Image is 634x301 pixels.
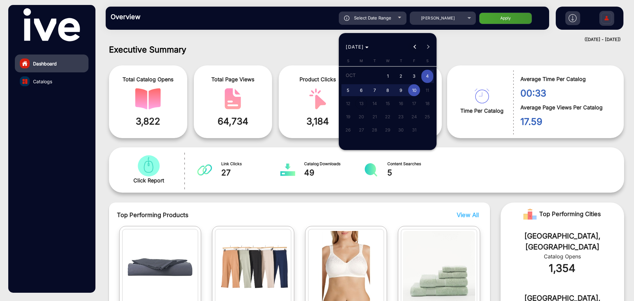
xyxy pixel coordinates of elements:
span: 30 [395,124,407,136]
button: October 28, 2025 [368,123,381,136]
button: October 19, 2025 [341,110,355,123]
button: October 20, 2025 [355,110,368,123]
span: 10 [408,84,420,96]
span: M [360,58,363,63]
span: F [413,58,415,63]
button: October 6, 2025 [355,84,368,97]
span: [DATE] [346,44,364,50]
span: 5 [342,84,354,96]
span: 8 [382,84,394,96]
button: October 13, 2025 [355,97,368,110]
span: 12 [342,97,354,109]
span: S [426,58,429,63]
button: October 3, 2025 [407,69,421,84]
button: Choose month and year [343,41,371,53]
button: October 26, 2025 [341,123,355,136]
span: 9 [395,84,407,96]
button: Previous month [408,40,422,54]
span: 28 [369,124,380,136]
span: 19 [342,111,354,123]
button: October 4, 2025 [421,69,434,84]
button: October 23, 2025 [394,110,407,123]
span: 1 [382,70,394,83]
span: T [373,58,376,63]
span: 31 [408,124,420,136]
span: 29 [382,124,394,136]
span: W [386,58,390,63]
button: October 7, 2025 [368,84,381,97]
button: October 24, 2025 [407,110,421,123]
button: October 14, 2025 [368,97,381,110]
span: 16 [395,97,407,109]
button: October 21, 2025 [368,110,381,123]
button: October 10, 2025 [407,84,421,97]
button: October 22, 2025 [381,110,394,123]
button: October 17, 2025 [407,97,421,110]
span: 27 [355,124,367,136]
button: October 31, 2025 [407,123,421,136]
button: October 1, 2025 [381,69,394,84]
span: 21 [369,111,380,123]
button: October 5, 2025 [341,84,355,97]
button: October 25, 2025 [421,110,434,123]
span: 13 [355,97,367,109]
span: 14 [369,97,380,109]
span: 15 [382,97,394,109]
button: October 11, 2025 [421,84,434,97]
span: 11 [421,84,433,96]
button: October 9, 2025 [394,84,407,97]
span: 4 [421,70,433,83]
span: 6 [355,84,367,96]
span: 24 [408,111,420,123]
span: 22 [382,111,394,123]
button: October 16, 2025 [394,97,407,110]
span: 2 [395,70,407,83]
span: S [347,58,349,63]
button: October 27, 2025 [355,123,368,136]
span: 25 [421,111,433,123]
button: October 18, 2025 [421,97,434,110]
button: October 15, 2025 [381,97,394,110]
span: 18 [421,97,433,109]
span: 20 [355,111,367,123]
span: 7 [369,84,380,96]
span: 23 [395,111,407,123]
span: 3 [408,70,420,83]
span: T [400,58,402,63]
td: OCT [341,69,381,84]
span: 26 [342,124,354,136]
button: October 12, 2025 [341,97,355,110]
span: 17 [408,97,420,109]
button: October 30, 2025 [394,123,407,136]
button: October 2, 2025 [394,69,407,84]
button: October 29, 2025 [381,123,394,136]
button: October 8, 2025 [381,84,394,97]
